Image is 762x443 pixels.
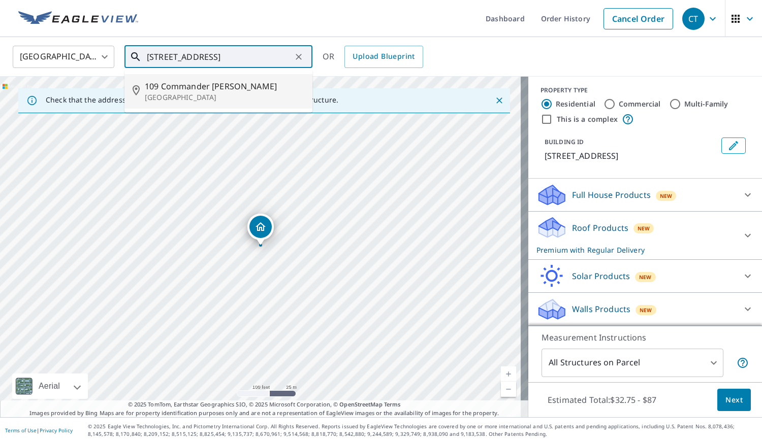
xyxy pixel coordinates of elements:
a: OpenStreetMap [339,400,382,408]
div: Solar ProductsNew [536,264,754,288]
span: Your report will include each building or structure inside the parcel boundary. In some cases, du... [737,357,749,369]
div: Walls ProductsNew [536,297,754,321]
span: New [639,273,652,281]
span: © 2025 TomTom, Earthstar Geographics SIO, © 2025 Microsoft Corporation, © [128,400,401,409]
a: Terms of Use [5,427,37,434]
p: Full House Products [572,189,651,201]
div: Aerial [36,373,63,399]
a: Upload Blueprint [344,46,423,68]
p: Measurement Instructions [542,331,749,344]
div: OR [323,46,423,68]
label: Residential [556,99,595,109]
label: Multi-Family [684,99,728,109]
div: PROPERTY TYPE [541,86,750,95]
button: Close [493,94,506,107]
span: Next [725,394,743,406]
div: Roof ProductsNewPremium with Regular Delivery [536,216,754,255]
p: BUILDING ID [545,138,584,146]
p: Roof Products [572,222,628,234]
span: 109 Commander [PERSON_NAME] [145,80,304,92]
div: Aerial [12,373,88,399]
div: CT [682,8,705,30]
p: Walls Products [572,303,630,315]
p: [GEOGRAPHIC_DATA] [145,92,304,103]
div: Dropped pin, building 1, Residential property, 105 Commander Cir New Bern, NC 28562 [247,214,274,245]
p: Solar Products [572,270,630,282]
p: Estimated Total: $32.75 - $87 [539,389,664,411]
div: All Structures on Parcel [542,349,723,377]
p: Premium with Regular Delivery [536,245,736,255]
p: [STREET_ADDRESS] [545,150,717,162]
div: [GEOGRAPHIC_DATA] [13,43,114,71]
a: Privacy Policy [40,427,73,434]
a: Current Level 18, Zoom In [501,366,516,382]
button: Next [717,389,751,412]
a: Cancel Order [604,8,673,29]
button: Edit building 1 [721,138,746,154]
button: Clear [292,50,306,64]
label: This is a complex [557,114,618,124]
p: | [5,427,73,433]
p: Check that the address is accurate, then drag the marker over the correct structure. [46,95,338,105]
a: Terms [384,400,401,408]
span: Upload Blueprint [353,50,415,63]
img: EV Logo [18,11,138,26]
span: New [660,192,673,200]
p: © 2025 Eagle View Technologies, Inc. and Pictometry International Corp. All Rights Reserved. Repo... [88,423,757,438]
div: Full House ProductsNew [536,183,754,207]
span: New [640,306,652,314]
input: Search by address or latitude-longitude [147,43,292,71]
label: Commercial [619,99,661,109]
span: New [638,224,650,232]
a: Current Level 18, Zoom Out [501,382,516,397]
